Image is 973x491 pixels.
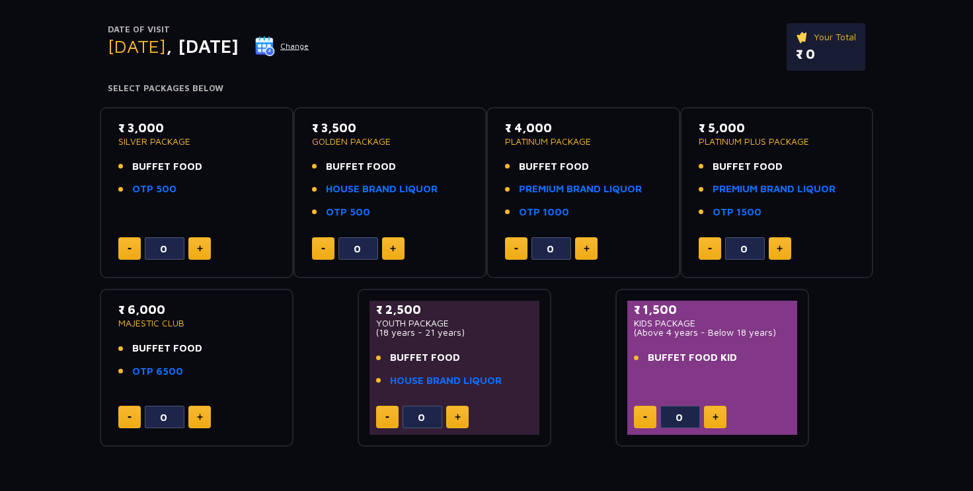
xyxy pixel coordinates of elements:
[312,137,469,146] p: GOLDEN PACKAGE
[118,301,275,319] p: ₹ 6,000
[132,159,202,174] span: BUFFET FOOD
[108,23,309,36] p: Date of Visit
[519,205,569,220] a: OTP 1000
[634,319,791,328] p: KIDS PACKAGE
[326,182,438,197] a: HOUSE BRAND LIQUOR
[326,205,370,220] a: OTP 500
[312,119,469,137] p: ₹ 3,500
[118,137,275,146] p: SILVER PACKAGE
[699,137,855,146] p: PLATINUM PLUS PACKAGE
[796,30,856,44] p: Your Total
[376,319,533,328] p: YOUTH PACKAGE
[118,119,275,137] p: ₹ 3,000
[505,119,662,137] p: ₹ 4,000
[118,319,275,328] p: MAJESTIC CLUB
[713,205,761,220] a: OTP 1500
[390,373,502,389] a: HOUSE BRAND LIQUOR
[777,245,783,252] img: plus
[108,83,865,94] h4: Select Packages Below
[376,328,533,337] p: (18 years - 21 years)
[796,44,856,64] p: ₹ 0
[519,159,589,174] span: BUFFET FOOD
[648,350,737,365] span: BUFFET FOOD KID
[376,301,533,319] p: ₹ 2,500
[128,248,132,250] img: minus
[390,245,396,252] img: plus
[128,416,132,418] img: minus
[132,364,183,379] a: OTP 6500
[713,159,783,174] span: BUFFET FOOD
[254,36,309,57] button: Change
[713,414,719,420] img: plus
[132,182,176,197] a: OTP 500
[634,301,791,319] p: ₹ 1,500
[197,414,203,420] img: plus
[514,248,518,250] img: minus
[713,182,836,197] a: PREMIUM BRAND LIQUOR
[699,119,855,137] p: ₹ 5,000
[796,30,810,44] img: ticket
[634,328,791,337] p: (Above 4 years - Below 18 years)
[108,35,166,57] span: [DATE]
[643,416,647,418] img: minus
[390,350,460,365] span: BUFFET FOOD
[385,416,389,418] img: minus
[505,137,662,146] p: PLATINUM PACKAGE
[519,182,642,197] a: PREMIUM BRAND LIQUOR
[708,248,712,250] img: minus
[197,245,203,252] img: plus
[455,414,461,420] img: plus
[584,245,590,252] img: plus
[132,341,202,356] span: BUFFET FOOD
[321,248,325,250] img: minus
[326,159,396,174] span: BUFFET FOOD
[166,35,239,57] span: , [DATE]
